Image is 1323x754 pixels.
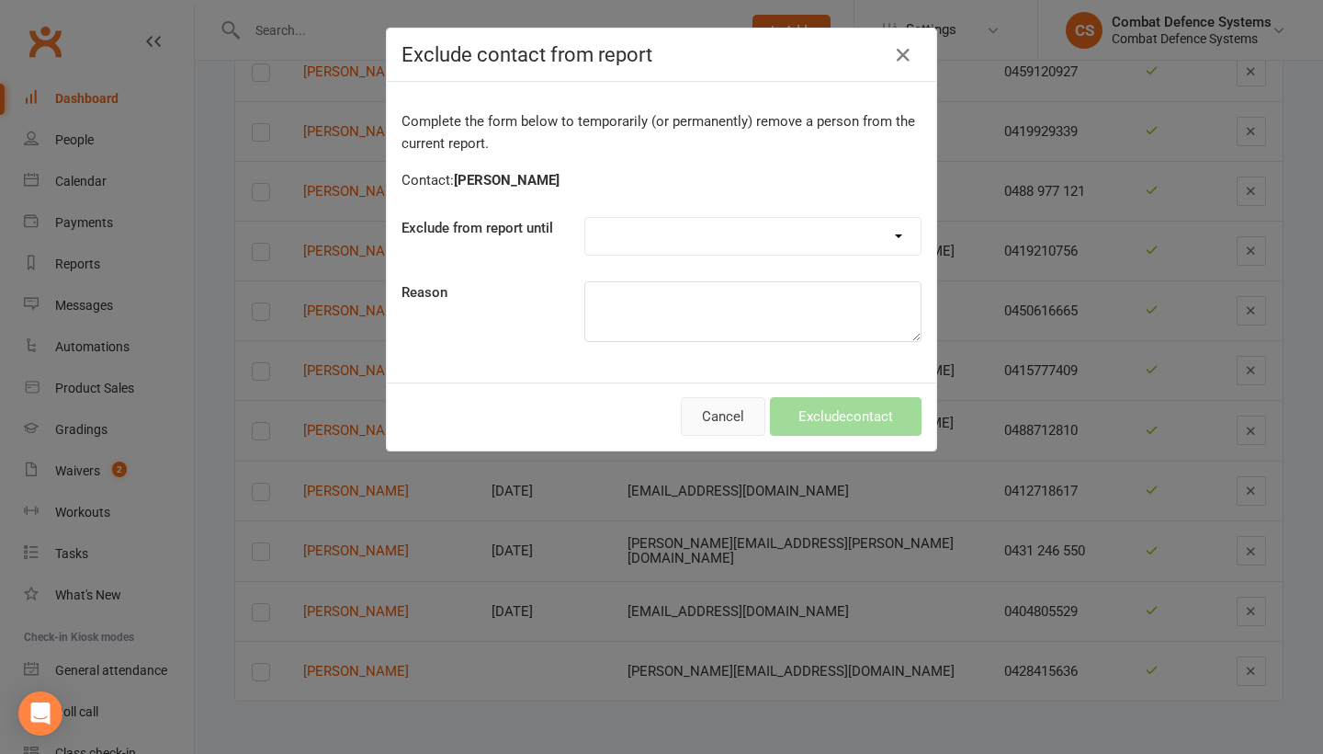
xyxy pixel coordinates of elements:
[401,110,922,154] p: Complete the form below to temporarily (or permanently) remove a person from the current report.
[454,172,560,188] strong: [PERSON_NAME]
[401,43,922,66] h4: Exclude contact from report
[681,397,765,436] button: Cancel
[888,40,918,70] button: Close
[388,281,571,303] label: Reason
[18,691,62,736] div: Open Intercom Messenger
[401,169,922,191] div: Contact:
[388,217,571,239] label: Exclude from report until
